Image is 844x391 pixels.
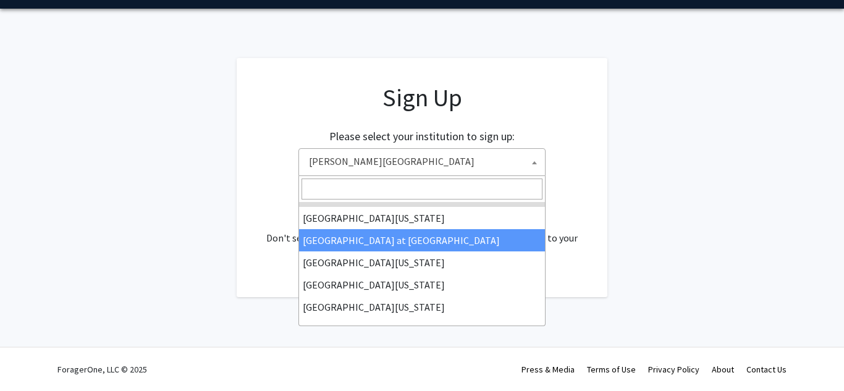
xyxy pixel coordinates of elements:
[299,229,545,251] li: [GEOGRAPHIC_DATA] at [GEOGRAPHIC_DATA]
[261,201,583,260] div: Already have an account? . Don't see your institution? about bringing ForagerOne to your institut...
[746,364,787,375] a: Contact Us
[587,364,636,375] a: Terms of Use
[299,274,545,296] li: [GEOGRAPHIC_DATA][US_STATE]
[521,364,575,375] a: Press & Media
[299,207,545,229] li: [GEOGRAPHIC_DATA][US_STATE]
[299,296,545,318] li: [GEOGRAPHIC_DATA][US_STATE]
[299,251,545,274] li: [GEOGRAPHIC_DATA][US_STATE]
[9,335,53,382] iframe: Chat
[299,318,545,340] li: [PERSON_NAME][GEOGRAPHIC_DATA]
[304,149,545,174] span: Thomas Jefferson University
[298,148,546,176] span: Thomas Jefferson University
[57,348,147,391] div: ForagerOne, LLC © 2025
[261,83,583,112] h1: Sign Up
[329,130,515,143] h2: Please select your institution to sign up:
[712,364,734,375] a: About
[302,179,542,200] input: Search
[648,364,699,375] a: Privacy Policy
